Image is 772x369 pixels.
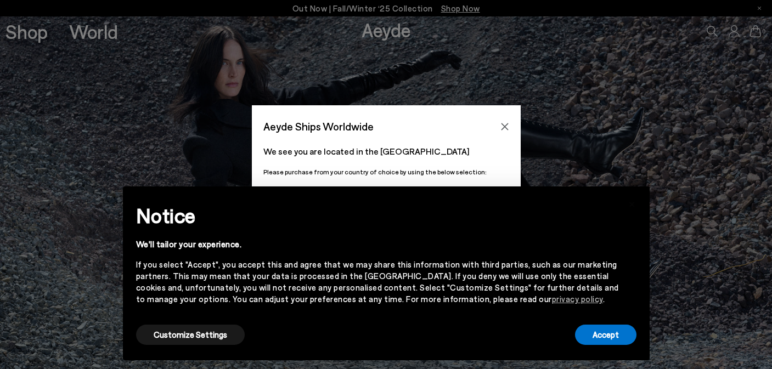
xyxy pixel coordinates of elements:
p: We see you are located in the [GEOGRAPHIC_DATA] [263,145,509,158]
a: privacy policy [552,294,603,304]
p: Please purchase from your country of choice by using the below selection: [263,167,509,177]
span: Aeyde Ships Worldwide [263,117,374,136]
div: If you select "Accept", you accept this and agree that we may share this information with third p... [136,259,619,305]
button: Customize Settings [136,325,245,345]
h2: Notice [136,201,619,230]
button: Close this notice [619,190,645,216]
button: Close [497,118,513,135]
div: We'll tailor your experience. [136,239,619,250]
button: Accept [575,325,636,345]
span: × [628,195,636,211]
